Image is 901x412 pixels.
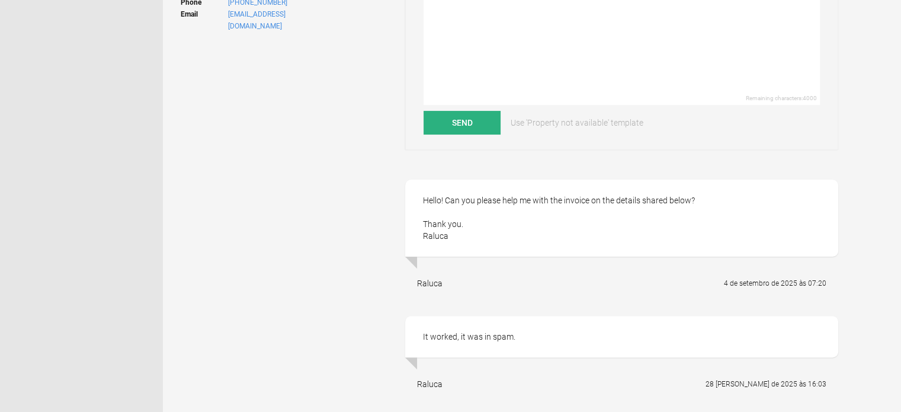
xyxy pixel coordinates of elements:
[417,378,443,390] div: Raluca
[706,380,826,388] flynt-date-display: 28 [PERSON_NAME] de 2025 às 16:03
[405,180,838,257] div: Hello! Can you please help me with the invoice on the details shared below? Thank you. Raluca
[417,277,443,289] div: Raluca
[424,111,501,135] button: Send
[502,111,652,135] a: Use 'Property not available' template
[181,8,228,32] strong: Email
[228,10,286,30] a: [EMAIL_ADDRESS][DOMAIN_NAME]
[405,316,838,357] div: It worked, it was in spam.
[724,279,826,288] flynt-date-display: 4 de setembro de 2025 às 07:20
